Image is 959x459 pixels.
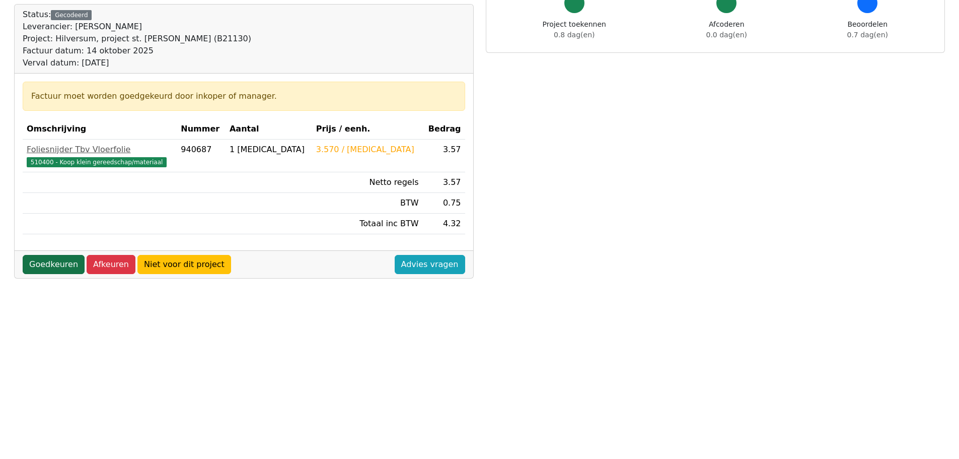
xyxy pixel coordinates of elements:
[23,21,251,33] div: Leverancier: [PERSON_NAME]
[847,19,888,40] div: Beoordelen
[177,140,226,172] td: 940687
[23,9,251,69] div: Status:
[23,255,85,274] a: Goedkeuren
[27,144,173,168] a: Foliesnijder Tbv Vloerfolie510400 - Koop klein gereedschap/materiaal
[27,157,167,167] span: 510400 - Koop klein gereedschap/materiaal
[706,31,747,39] span: 0.0 dag(en)
[23,45,251,57] div: Factuur datum: 14 oktober 2025
[312,172,423,193] td: Netto regels
[395,255,465,274] a: Advies vragen
[706,19,747,40] div: Afcoderen
[137,255,231,274] a: Niet voor dit project
[27,144,173,156] div: Foliesnijder Tbv Vloerfolie
[31,90,457,102] div: Factuur moet worden goedgekeurd door inkoper of manager.
[316,144,419,156] div: 3.570 / [MEDICAL_DATA]
[423,119,465,140] th: Bedrag
[226,119,312,140] th: Aantal
[177,119,226,140] th: Nummer
[23,119,177,140] th: Omschrijving
[51,10,92,20] div: Gecodeerd
[423,140,465,172] td: 3.57
[543,19,606,40] div: Project toekennen
[423,214,465,234] td: 4.32
[23,57,251,69] div: Verval datum: [DATE]
[312,193,423,214] td: BTW
[230,144,308,156] div: 1 [MEDICAL_DATA]
[312,214,423,234] td: Totaal inc BTW
[554,31,595,39] span: 0.8 dag(en)
[23,33,251,45] div: Project: Hilversum, project st. [PERSON_NAME] (B21130)
[423,193,465,214] td: 0.75
[423,172,465,193] td: 3.57
[847,31,888,39] span: 0.7 dag(en)
[312,119,423,140] th: Prijs / eenh.
[87,255,135,274] a: Afkeuren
